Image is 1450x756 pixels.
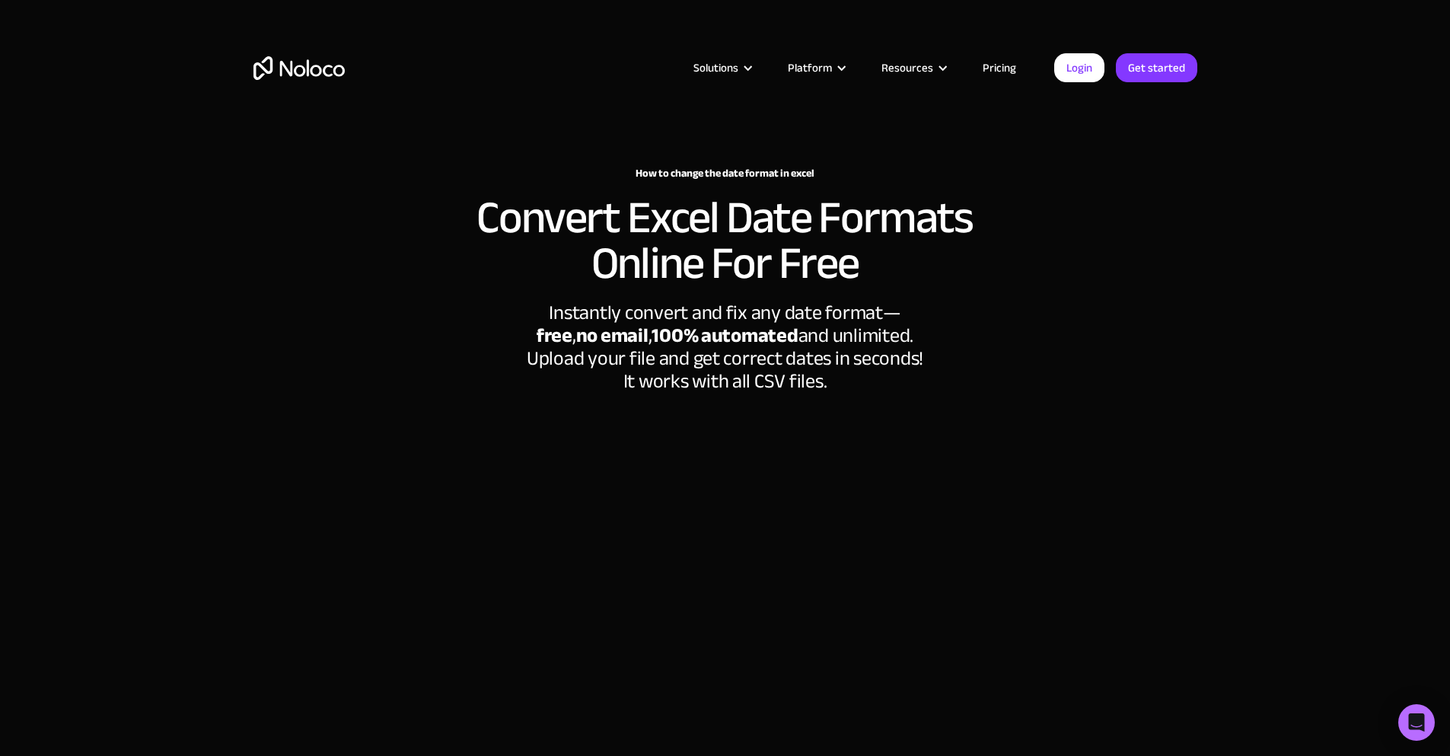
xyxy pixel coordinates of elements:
[693,58,738,78] div: Solutions
[1116,53,1197,82] a: Get started
[421,195,1030,286] h2: Convert Excel Date Formats Online For Free
[1398,704,1435,741] div: Open Intercom Messenger
[862,58,964,78] div: Resources
[674,58,769,78] div: Solutions
[788,58,832,78] div: Platform
[576,317,649,354] strong: no email
[537,317,572,354] strong: free
[964,58,1035,78] a: Pricing
[497,301,954,393] div: Instantly convert and fix any date format— ‍ , , and unlimited. Upload your file and get correct ...
[253,56,345,80] a: home
[652,317,798,354] strong: 100% automated
[636,163,814,183] strong: How to change the date format in excel
[769,58,862,78] div: Platform
[881,58,933,78] div: Resources
[1054,53,1104,82] a: Login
